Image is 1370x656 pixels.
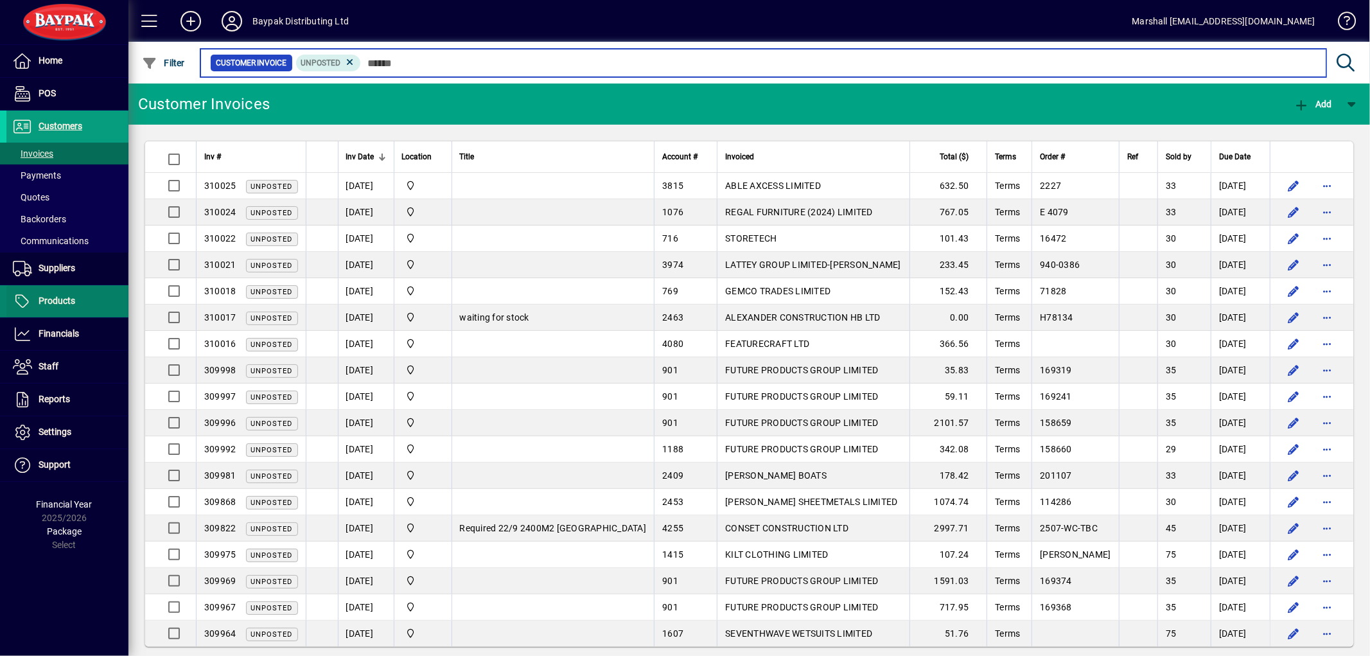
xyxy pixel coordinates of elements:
a: Backorders [6,208,128,230]
td: [DATE] [1211,542,1270,568]
td: [DATE] [338,594,394,621]
div: Total ($) [918,150,980,164]
span: Unposted [251,578,293,586]
span: Total ($) [940,150,969,164]
td: [DATE] [338,542,394,568]
span: [PERSON_NAME] SHEETMETALS LIMITED [725,497,897,507]
button: More options [1317,175,1337,196]
span: 1188 [662,444,683,454]
span: FUTURE PRODUCTS GROUP LIMITED [725,576,878,586]
button: Edit [1283,492,1304,512]
button: Edit [1283,465,1304,486]
span: 309964 [204,628,236,639]
td: [DATE] [338,278,394,305]
span: [PERSON_NAME] [1040,549,1111,560]
span: Home [39,55,62,66]
span: 2227 [1040,181,1061,191]
a: Products [6,285,128,317]
div: Ref [1127,150,1150,164]
td: 1074.74 [909,489,987,515]
mat-chip: Customer Invoice Status: Unposted [296,55,361,71]
td: [DATE] [338,252,394,278]
span: Account # [662,150,698,164]
a: Suppliers [6,253,128,285]
button: Edit [1283,333,1304,354]
td: 0.00 [909,305,987,331]
a: Invoices [6,143,128,164]
span: Customer Invoice [216,57,287,69]
td: 178.42 [909,463,987,489]
td: [DATE] [338,199,394,226]
span: Terms [995,150,1016,164]
td: 366.56 [909,331,987,357]
button: More options [1317,623,1337,644]
span: 2463 [662,312,683,323]
button: Edit [1283,571,1304,591]
span: 310017 [204,312,236,323]
span: Unposted [251,235,293,244]
span: Unposted [251,499,293,507]
span: 30 [1166,497,1177,507]
span: Reports [39,394,70,404]
td: 632.50 [909,173,987,199]
span: GEMCO TRADES LIMITED [725,286,830,296]
td: [DATE] [1211,463,1270,489]
span: Baypak - Onekawa [402,442,444,456]
span: E 4079 [1040,207,1069,217]
span: Location [402,150,432,164]
button: More options [1317,492,1337,512]
span: Terms [995,339,1020,349]
span: Baypak - Onekawa [402,284,444,298]
span: Staff [39,361,58,371]
span: 35 [1166,576,1177,586]
span: Unposted [251,262,293,270]
span: Baypak - Onekawa [402,521,444,535]
span: Ref [1127,150,1138,164]
span: Customers [39,121,82,131]
td: [DATE] [1211,515,1270,542]
td: [DATE] [338,568,394,594]
div: Marshall [EMAIL_ADDRESS][DOMAIN_NAME] [1132,11,1315,31]
span: ABLE AXCESS LIMITED [725,181,821,191]
span: 3974 [662,260,683,270]
span: Due Date [1219,150,1251,164]
span: 901 [662,576,678,586]
td: [DATE] [1211,594,1270,621]
button: More options [1317,307,1337,328]
span: Baypak - Onekawa [402,337,444,351]
span: SEVENTHWAVE WETSUITS LIMITED [725,628,872,639]
button: Edit [1283,281,1304,301]
div: Title [460,150,647,164]
td: [DATE] [338,226,394,252]
span: Order # [1040,150,1065,164]
span: STORETECH [725,233,777,244]
span: 309998 [204,365,236,375]
td: 2997.71 [909,515,987,542]
div: Sold by [1166,150,1203,164]
span: Sold by [1166,150,1191,164]
span: 33 [1166,470,1177,481]
button: Edit [1283,386,1304,407]
span: 30 [1166,260,1177,270]
span: Baypak - Onekawa [402,179,444,193]
button: Add [1290,93,1335,116]
span: Terms [995,207,1020,217]
td: 767.05 [909,199,987,226]
td: 342.08 [909,436,987,463]
span: Unposted [251,420,293,428]
span: 309996 [204,418,236,428]
span: 158660 [1040,444,1072,454]
span: Unposted [251,288,293,296]
td: 717.95 [909,594,987,621]
span: 1076 [662,207,683,217]
button: Edit [1283,202,1304,222]
a: Financials [6,318,128,350]
span: Unposted [251,341,293,349]
button: Add [170,10,211,33]
span: FUTURE PRODUCTS GROUP LIMITED [725,418,878,428]
span: Invoices [13,148,53,159]
span: Terms [995,286,1020,296]
button: More options [1317,281,1337,301]
span: Suppliers [39,263,75,273]
a: Knowledge Base [1328,3,1354,44]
